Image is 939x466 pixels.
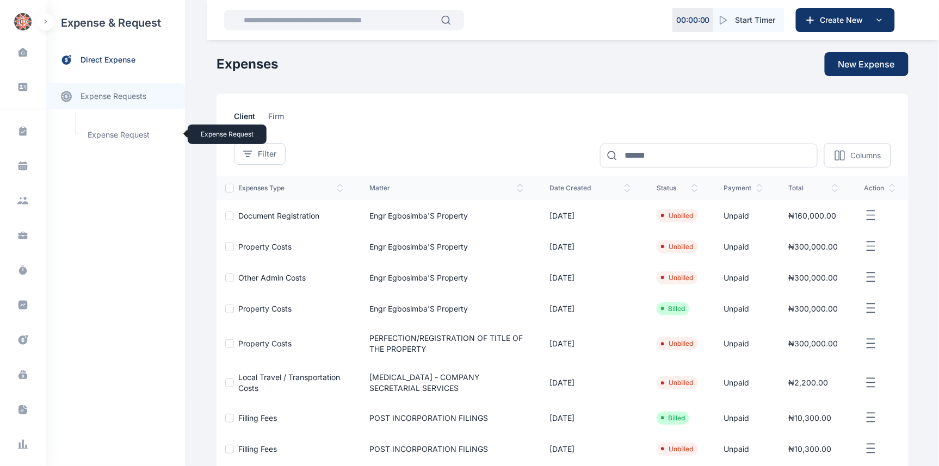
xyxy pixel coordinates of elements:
[864,184,895,192] span: action
[789,413,832,422] span: ₦10,300.00
[661,274,694,282] li: Unbilled
[661,305,685,313] li: Billed
[268,111,297,128] a: firm
[238,242,292,251] a: Property Costs
[356,402,536,433] td: POST INCORPORATION FILINGS
[789,184,838,192] span: total
[238,211,319,220] a: Document Registration
[536,363,644,402] td: [DATE]
[356,231,536,262] td: Engr Egbosimba'S Property
[661,339,694,348] li: Unbilled
[825,52,909,76] button: New Expense
[536,324,644,363] td: [DATE]
[838,58,895,71] span: New Expense
[789,211,837,220] span: ₦160,000.00
[234,111,268,128] a: client
[356,324,536,363] td: PERFECTION/REGISTRATION OF TITLE OF THE PROPERTY
[81,125,180,145] a: Expense RequestExpense Request
[661,414,685,422] li: Billed
[46,83,185,109] a: expense requests
[356,363,536,402] td: [MEDICAL_DATA] - COMPANY SECRETARIAL SERVICES
[789,378,829,387] span: ₦2,200.00
[789,339,838,348] span: ₦300,000.00
[549,184,631,192] span: date created
[238,372,340,393] a: Local Travel / Transportation Costs
[789,304,838,313] span: ₦300,000.00
[81,125,180,145] span: Expense Request
[238,339,292,348] a: Property Costs
[536,200,644,231] td: [DATE]
[536,262,644,293] td: [DATE]
[657,184,698,192] span: status
[46,46,185,74] a: direct expense
[536,293,644,324] td: [DATE]
[789,273,838,282] span: ₦300,000.00
[724,184,763,192] span: payment
[238,184,343,192] span: expenses type
[789,444,832,453] span: ₦10,300.00
[796,8,895,32] button: Create New
[356,433,536,464] td: POST INCORPORATION FILINGS
[234,143,286,165] button: Filter
[711,200,776,231] td: Unpaid
[536,433,644,464] td: [DATE]
[711,402,776,433] td: Unpaid
[661,212,694,220] li: Unbilled
[711,231,776,262] td: Unpaid
[238,413,277,422] a: Filling Fees
[850,150,881,161] p: Columns
[46,74,185,109] div: expense requests
[234,111,255,128] span: client
[824,143,891,167] button: Columns
[356,200,536,231] td: Engr Egbosimba'S Property
[536,231,644,262] td: [DATE]
[711,363,776,402] td: Unpaid
[369,184,523,192] span: matter
[258,148,276,159] span: Filter
[238,273,306,282] a: Other Admin Costs
[661,243,694,251] li: Unbilled
[711,262,776,293] td: Unpaid
[661,445,694,453] li: Unbilled
[676,15,710,26] p: 00 : 00 : 00
[238,304,292,313] a: Property Costs
[217,55,278,73] h1: Expenses
[711,324,776,363] td: Unpaid
[356,262,536,293] td: Engr Egbosimba'S Property
[736,15,776,26] span: Start Timer
[789,242,838,251] span: ₦300,000.00
[268,111,284,128] span: firm
[661,378,694,387] li: Unbilled
[238,444,277,453] a: Filling Fees
[81,54,135,66] span: direct expense
[536,402,644,433] td: [DATE]
[711,433,776,464] td: Unpaid
[714,8,784,32] button: Start Timer
[356,293,536,324] td: Engr Egbosimba'S Property
[816,15,873,26] span: Create New
[711,293,776,324] td: Unpaid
